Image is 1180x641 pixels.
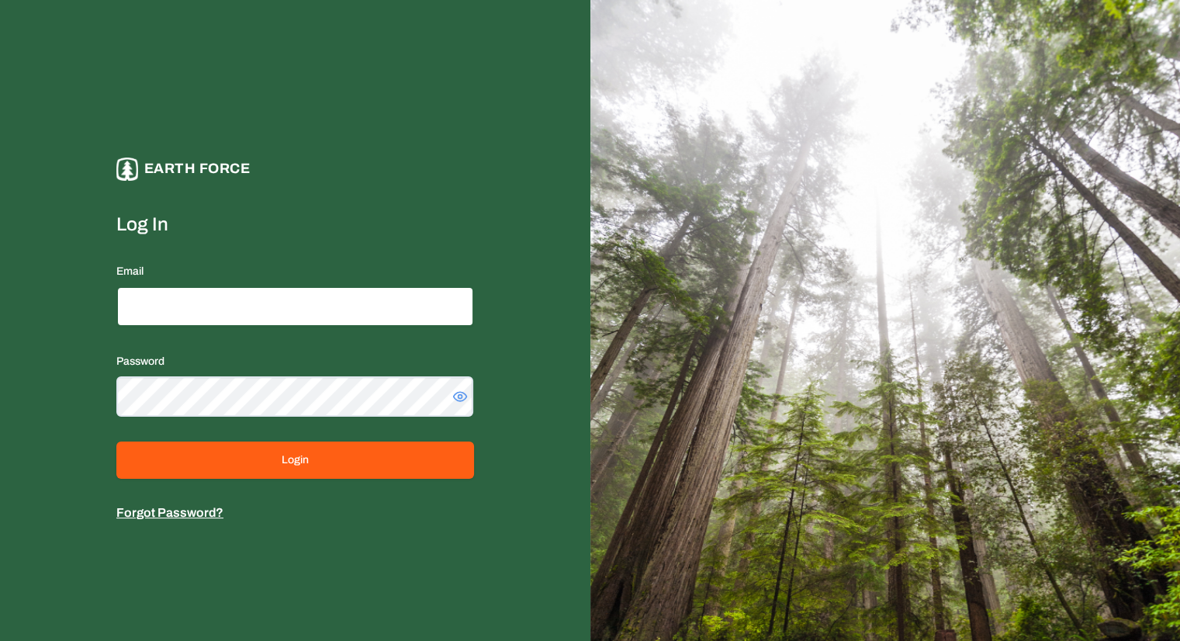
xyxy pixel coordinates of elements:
[116,212,474,237] label: Log In
[116,355,164,367] label: Password
[116,442,474,479] button: Login
[116,158,138,180] img: earthforce-logo-white-uG4MPadI.svg
[144,158,250,180] p: Earth force
[116,504,474,522] p: Forgot Password?
[116,265,144,277] label: Email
